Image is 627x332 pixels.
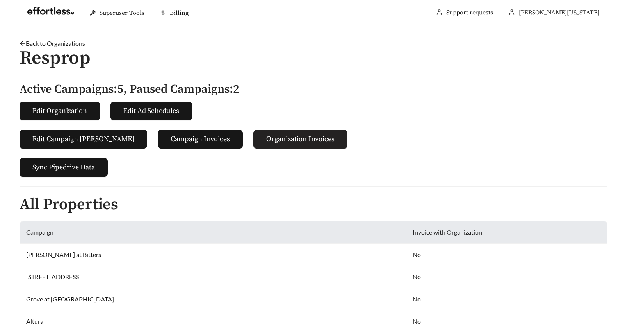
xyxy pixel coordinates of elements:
[20,266,406,288] td: [STREET_ADDRESS]
[406,221,607,244] th: Invoice with Organization
[170,9,189,17] span: Billing
[158,130,243,149] button: Campaign Invoices
[406,266,607,288] td: No
[406,244,607,266] td: No
[32,162,95,172] span: Sync Pipedrive Data
[406,288,607,310] td: No
[20,196,607,213] h2: All Properties
[123,106,179,116] span: Edit Ad Schedules
[20,288,406,310] td: Grove at [GEOGRAPHIC_DATA]
[519,9,600,16] span: [PERSON_NAME][US_STATE]
[110,102,192,120] button: Edit Ad Schedules
[32,106,87,116] span: Edit Organization
[20,130,147,149] button: Edit Campaign [PERSON_NAME]
[20,39,85,47] a: arrow-leftBack to Organizations
[100,9,144,17] span: Superuser Tools
[32,134,134,144] span: Edit Campaign [PERSON_NAME]
[20,102,100,120] button: Edit Organization
[20,40,26,47] span: arrow-left
[20,244,406,266] td: [PERSON_NAME] at Bitters
[20,158,108,177] button: Sync Pipedrive Data
[20,221,406,244] th: Campaign
[446,9,493,16] a: Support requests
[253,130,347,149] button: Organization Invoices
[20,48,607,69] h1: Resprop
[266,134,335,144] span: Organization Invoices
[20,83,607,96] h5: Active Campaigns: 5 , Paused Campaigns: 2
[171,134,230,144] span: Campaign Invoices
